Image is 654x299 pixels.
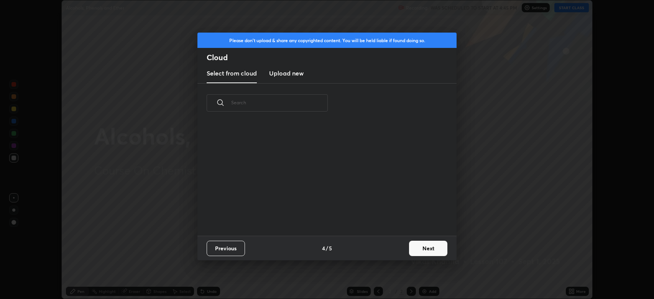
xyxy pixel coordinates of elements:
button: Next [409,241,447,256]
h4: / [326,244,328,252]
h3: Upload new [269,69,304,78]
div: Please don't upload & share any copyrighted content. You will be held liable if found doing so. [197,33,457,48]
h2: Cloud [207,53,457,62]
h4: 4 [322,244,325,252]
button: Previous [207,241,245,256]
h4: 5 [329,244,332,252]
input: Search [231,86,328,119]
h3: Select from cloud [207,69,257,78]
